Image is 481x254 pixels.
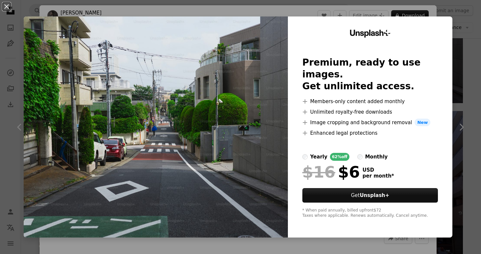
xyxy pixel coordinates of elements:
[302,163,360,181] div: $6
[302,154,308,159] input: yearly62%off
[363,173,394,179] span: per month *
[302,163,335,181] span: $16
[302,108,438,116] li: Unlimited royalty-free downloads
[365,153,388,161] div: monthly
[363,167,394,173] span: USD
[357,154,363,159] input: monthly
[302,208,438,218] div: * When paid annually, billed upfront $72 Taxes where applicable. Renews automatically. Cancel any...
[302,129,438,137] li: Enhanced legal protections
[302,57,438,92] h2: Premium, ready to use images. Get unlimited access.
[330,153,349,161] div: 62% off
[302,188,438,203] button: GetUnsplash+
[302,98,438,105] li: Members-only content added monthly
[302,119,438,127] li: Image cropping and background removal
[310,153,327,161] div: yearly
[415,119,430,127] span: New
[360,192,389,198] strong: Unsplash+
